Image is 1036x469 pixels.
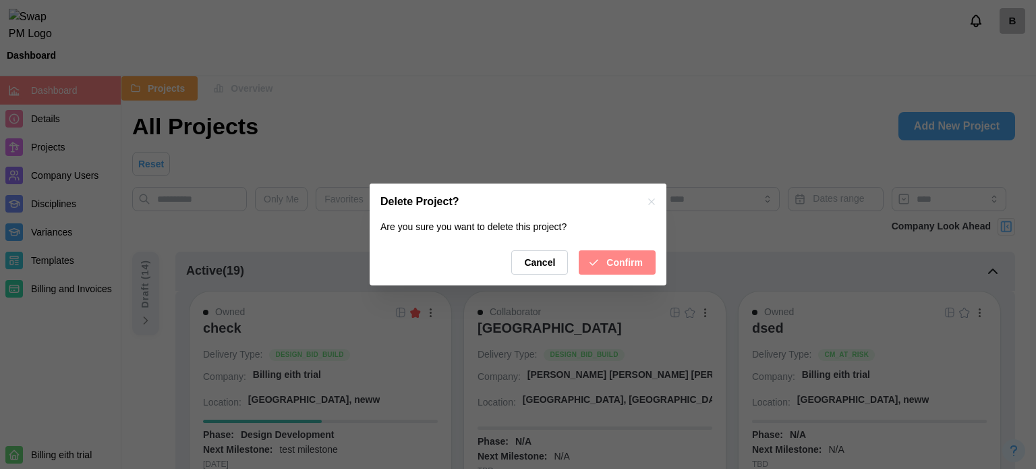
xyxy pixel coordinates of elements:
[606,251,643,274] span: Confirm
[380,196,459,207] h2: Delete Project?
[511,250,568,275] button: Cancel
[524,251,555,274] span: Cancel
[380,220,656,235] div: Are you sure you want to delete this project?
[579,250,656,275] button: Confirm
